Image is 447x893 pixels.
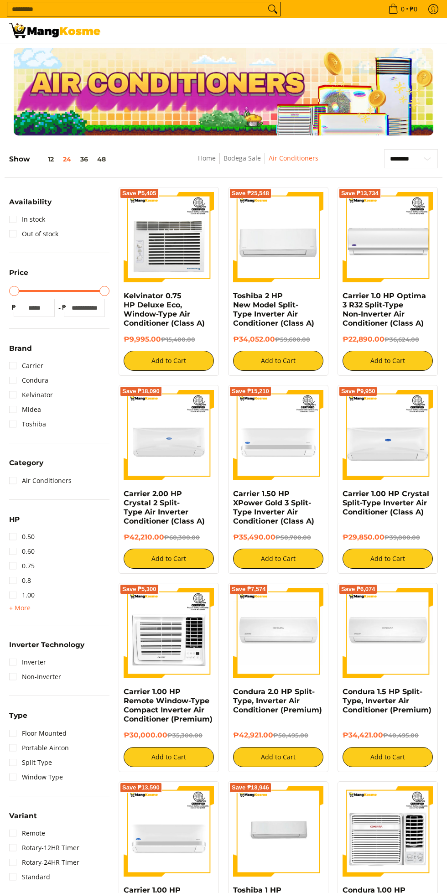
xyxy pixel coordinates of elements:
del: ₱59,600.00 [275,336,310,343]
del: ₱50,495.00 [273,732,308,739]
img: Bodega Sale Aircon l Mang Kosme: Home Appliances Warehouse Sale [9,23,100,38]
button: Add to Cart [233,549,323,569]
summary: Open [9,516,20,530]
span: ₱ [9,303,18,312]
a: 1.00 [9,588,35,602]
button: 36 [76,156,93,163]
span: Save ₱15,210 [232,389,269,394]
button: Add to Cart [124,351,214,371]
del: ₱39,800.00 [385,534,420,541]
span: + More [9,604,31,612]
button: Add to Cart [124,747,214,767]
img: Carrier 1.00 HP XPower Gold 3 Split-Type Inverter Air Conditioner (Class A) [124,786,214,877]
a: Air Conditioners [9,473,72,488]
span: Price [9,269,28,276]
a: Carrier 1.50 HP XPower Gold 3 Split-Type Inverter Air Conditioner (Class A) [233,489,314,525]
span: Save ₱18,090 [122,389,160,394]
img: Carrier 1.00 HP Remote Window-Type Compact Inverter Air Conditioner (Premium) [124,588,214,678]
button: Search [265,2,280,16]
del: ₱40,495.00 [383,732,419,739]
a: Bodega Sale [223,154,261,162]
del: ₱15,400.00 [161,336,195,343]
nav: Main Menu [109,18,438,43]
a: Window Type [9,770,63,784]
nav: Breadcrumbs [157,153,359,173]
span: Save ₱6,074 [341,587,375,592]
span: Save ₱13,734 [341,191,379,196]
h6: ₱34,421.00 [343,731,433,740]
del: ₱60,300.00 [164,534,200,541]
img: Toshiba 1 HP New Model Split-Type Inverter Air Conditioner (Class A) [233,786,323,877]
del: ₱50,700.00 [275,534,311,541]
span: Brand [9,345,32,352]
a: Rotary-12HR Timer [9,841,79,855]
a: Inverter [9,655,46,670]
button: Add to Cart [233,747,323,767]
button: 24 [58,156,76,163]
a: Condura 1.5 HP Split-Type, Inverter Air Conditioner (Premium) [343,687,431,714]
img: Carrier 2.00 HP Crystal 2 Split-Type Air Inverter Conditioner (Class A) [124,390,214,480]
a: 0.50 [9,530,35,544]
span: Availability [9,198,52,205]
summary: Open [9,712,27,726]
a: Home [198,154,216,162]
img: condura-split-type-inverter-air-conditioner-class-b-full-view-mang-kosme [233,588,323,678]
span: Save ₱7,574 [232,587,266,592]
h6: ₱34,052.00 [233,335,323,344]
a: Toshiba [9,417,46,431]
span: Type [9,712,27,719]
img: Carrier 1.00 HP Crystal Split-Type Inverter Air Conditioner (Class A) [343,390,433,480]
summary: Open [9,459,43,473]
del: ₱36,624.00 [385,336,419,343]
h6: ₱22,890.00 [343,335,433,344]
a: Carrier 1.00 HP Remote Window-Type Compact Inverter Air Conditioner (Premium) [124,687,213,723]
img: condura-split-type-inverter-air-conditioner-class-b-full-view-mang-kosme [343,588,433,678]
a: Floor Mounted [9,726,67,741]
h6: ₱42,210.00 [124,533,214,542]
a: Carrier 1.0 HP Optima 3 R32 Split-Type Non-Inverter Air Conditioner (Class A) [343,291,426,327]
span: 0 [400,6,406,12]
img: Toshiba 2 HP New Model Split-Type Inverter Air Conditioner (Class A) [233,192,323,282]
summary: Open [9,345,32,358]
a: Carrier 2.00 HP Crystal 2 Split-Type Air Inverter Conditioner (Class A) [124,489,205,525]
summary: Open [9,812,37,826]
h6: ₱42,921.00 [233,731,323,740]
a: 0.60 [9,544,35,559]
summary: Open [9,641,84,655]
span: ₱0 [408,6,419,12]
span: Inverter Technology [9,641,84,648]
a: Rotary-24HR Timer [9,855,79,870]
span: Save ₱5,300 [122,587,156,592]
summary: Open [9,602,31,613]
span: • [385,4,420,14]
img: Carrier 1.0 HP Optima 3 R32 Split-Type Non-Inverter Air Conditioner (Class A) [343,192,433,282]
a: Carrier 1.00 HP Crystal Split-Type Inverter Air Conditioner (Class A) [343,489,429,516]
summary: Open [9,198,52,212]
button: Add to Cart [343,747,433,767]
a: Midea [9,402,41,417]
h6: ₱30,000.00 [124,731,214,740]
a: In stock [9,212,45,227]
span: ₱ [59,303,68,312]
del: ₱35,300.00 [167,732,203,739]
a: Kelvinator 0.75 HP Deluxe Eco, Window-Type Air Conditioner (Class A) [124,291,205,327]
button: Add to Cart [124,549,214,569]
a: Condura 2.0 HP Split-Type, Inverter Air Conditioner (Premium) [233,687,322,714]
button: 12 [30,156,58,163]
button: 48 [93,156,110,163]
button: Add to Cart [343,549,433,569]
a: Kelvinator [9,388,53,402]
h6: ₱9,995.00 [124,335,214,344]
a: Condura [9,373,48,388]
a: 0.75 [9,559,35,573]
img: Condura 1.00 HP Deluxe 6X Series, Window-Type Air Conditioner (Premium) [343,786,433,877]
a: Out of stock [9,227,58,241]
span: Save ₱25,548 [232,191,269,196]
a: Remote [9,826,45,841]
span: Save ₱9,950 [341,389,375,394]
button: Add to Cart [233,351,323,371]
button: Add to Cart [343,351,433,371]
img: Kelvinator 0.75 HP Deluxe Eco, Window-Type Air Conditioner (Class A) [124,192,214,282]
h6: ₱35,490.00 [233,533,323,542]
